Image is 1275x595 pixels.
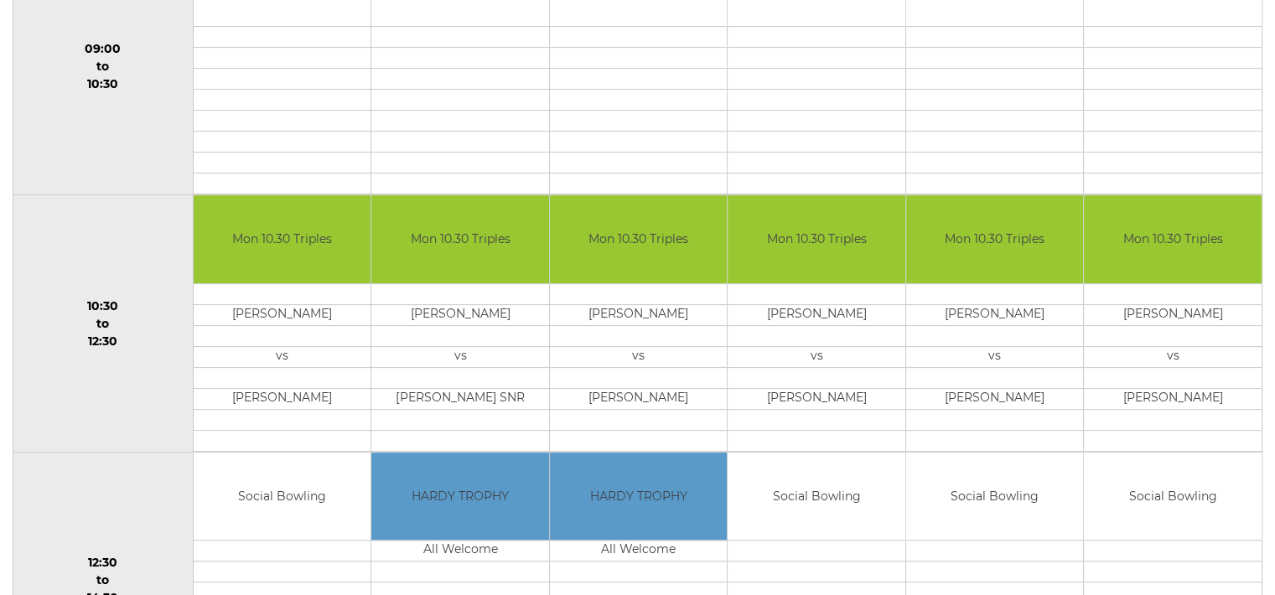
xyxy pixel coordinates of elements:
[728,195,905,283] td: Mon 10.30 Triples
[13,195,194,453] td: 10:30 to 12:30
[371,346,549,367] td: vs
[906,304,1084,325] td: [PERSON_NAME]
[906,453,1084,541] td: Social Bowling
[550,195,728,283] td: Mon 10.30 Triples
[550,388,728,409] td: [PERSON_NAME]
[194,195,371,283] td: Mon 10.30 Triples
[728,388,905,409] td: [PERSON_NAME]
[728,304,905,325] td: [PERSON_NAME]
[1084,304,1262,325] td: [PERSON_NAME]
[1084,346,1262,367] td: vs
[371,304,549,325] td: [PERSON_NAME]
[371,453,549,541] td: HARDY TROPHY
[550,453,728,541] td: HARDY TROPHY
[550,346,728,367] td: vs
[371,195,549,283] td: Mon 10.30 Triples
[194,388,371,409] td: [PERSON_NAME]
[550,304,728,325] td: [PERSON_NAME]
[194,304,371,325] td: [PERSON_NAME]
[906,195,1084,283] td: Mon 10.30 Triples
[1084,195,1262,283] td: Mon 10.30 Triples
[1084,388,1262,409] td: [PERSON_NAME]
[728,453,905,541] td: Social Bowling
[906,346,1084,367] td: vs
[194,453,371,541] td: Social Bowling
[728,346,905,367] td: vs
[1084,453,1262,541] td: Social Bowling
[906,388,1084,409] td: [PERSON_NAME]
[550,541,728,561] td: All Welcome
[194,346,371,367] td: vs
[371,541,549,561] td: All Welcome
[371,388,549,409] td: [PERSON_NAME] SNR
